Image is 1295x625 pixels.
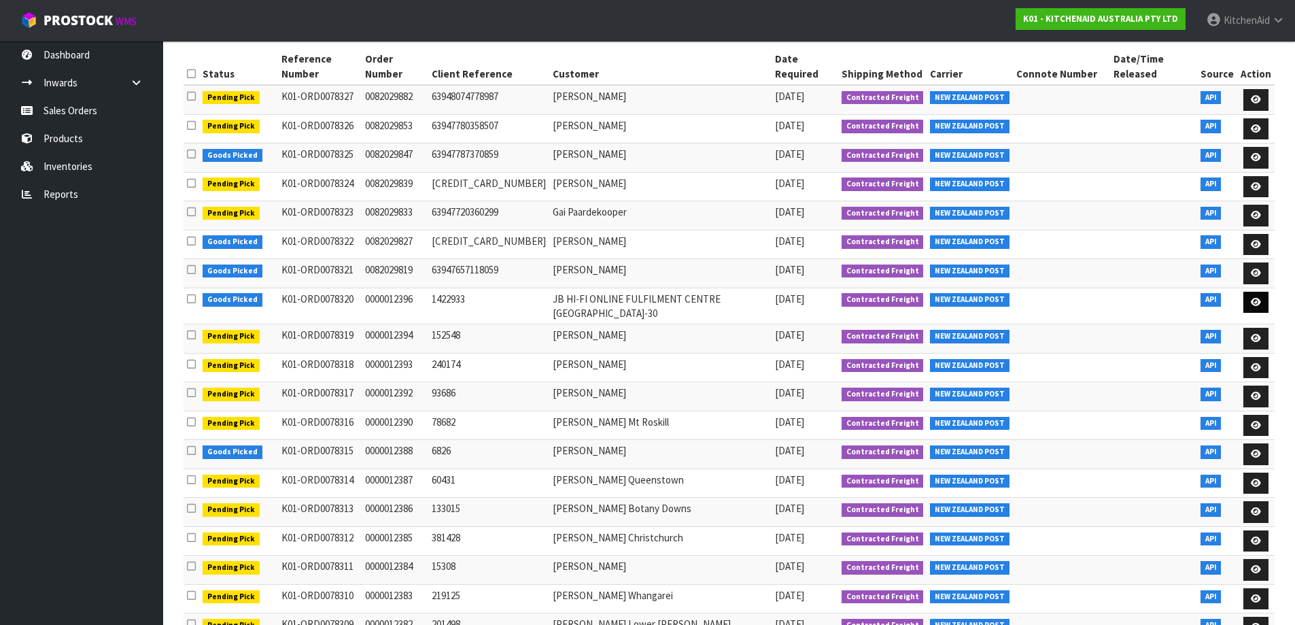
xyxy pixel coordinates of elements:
[842,475,924,488] span: Contracted Freight
[362,201,429,231] td: 0082029833
[775,358,804,371] span: [DATE]
[278,469,362,498] td: K01-ORD0078314
[278,259,362,288] td: K01-ORD0078321
[775,263,804,276] span: [DATE]
[203,178,260,191] span: Pending Pick
[549,556,771,585] td: [PERSON_NAME]
[1201,91,1222,105] span: API
[1201,120,1222,133] span: API
[842,265,924,278] span: Contracted Freight
[842,533,924,546] span: Contracted Freight
[1201,235,1222,249] span: API
[1110,48,1197,85] th: Date/Time Released
[278,440,362,469] td: K01-ORD0078315
[775,531,804,544] span: [DATE]
[203,533,260,546] span: Pending Pick
[278,114,362,143] td: K01-ORD0078326
[842,417,924,430] span: Contracted Freight
[775,589,804,602] span: [DATE]
[428,48,549,85] th: Client Reference
[428,498,549,527] td: 133015
[362,114,429,143] td: 0082029853
[930,561,1009,575] span: NEW ZEALAND POST
[930,359,1009,373] span: NEW ZEALAND POST
[1013,48,1111,85] th: Connote Number
[549,584,771,613] td: [PERSON_NAME] Whangarei
[930,207,1009,220] span: NEW ZEALAND POST
[1201,590,1222,604] span: API
[199,48,278,85] th: Status
[362,440,429,469] td: 0000012388
[362,556,429,585] td: 0000012384
[278,288,362,324] td: K01-ORD0078320
[842,330,924,343] span: Contracted Freight
[362,498,429,527] td: 0000012386
[549,324,771,354] td: [PERSON_NAME]
[203,330,260,343] span: Pending Pick
[930,265,1009,278] span: NEW ZEALAND POST
[930,235,1009,249] span: NEW ZEALAND POST
[842,561,924,575] span: Contracted Freight
[278,85,362,114] td: K01-ORD0078327
[1224,14,1270,27] span: KitchenAid
[1197,48,1237,85] th: Source
[203,207,260,220] span: Pending Pick
[549,48,771,85] th: Customer
[278,143,362,173] td: K01-ORD0078325
[428,324,549,354] td: 152548
[1201,533,1222,546] span: API
[428,411,549,440] td: 78682
[428,230,549,259] td: [CREDIT_CARD_NUMBER]
[842,293,924,307] span: Contracted Freight
[775,416,804,428] span: [DATE]
[278,498,362,527] td: K01-ORD0078313
[1237,48,1275,85] th: Action
[203,91,260,105] span: Pending Pick
[549,288,771,324] td: JB HI-FI ONLINE FULFILMENT CENTRE [GEOGRAPHIC_DATA]-30
[930,293,1009,307] span: NEW ZEALAND POST
[428,114,549,143] td: 63947780358507
[20,12,37,29] img: cube-alt.png
[1201,359,1222,373] span: API
[203,235,262,249] span: Goods Picked
[203,590,260,604] span: Pending Pick
[930,330,1009,343] span: NEW ZEALAND POST
[842,149,924,163] span: Contracted Freight
[930,533,1009,546] span: NEW ZEALAND POST
[775,177,804,190] span: [DATE]
[362,48,429,85] th: Order Number
[842,359,924,373] span: Contracted Freight
[842,235,924,249] span: Contracted Freight
[549,230,771,259] td: [PERSON_NAME]
[930,149,1009,163] span: NEW ZEALAND POST
[1201,475,1222,488] span: API
[842,388,924,401] span: Contracted Freight
[278,353,362,382] td: K01-ORD0078318
[775,205,804,218] span: [DATE]
[549,440,771,469] td: [PERSON_NAME]
[428,382,549,411] td: 93686
[1201,265,1222,278] span: API
[428,172,549,201] td: [CREDIT_CARD_NUMBER]
[278,172,362,201] td: K01-ORD0078324
[549,201,771,231] td: Gai Paardekooper
[362,85,429,114] td: 0082029882
[930,445,1009,459] span: NEW ZEALAND POST
[1201,330,1222,343] span: API
[775,90,804,103] span: [DATE]
[362,382,429,411] td: 0000012392
[549,114,771,143] td: [PERSON_NAME]
[1201,178,1222,191] span: API
[428,584,549,613] td: 219125
[362,259,429,288] td: 0082029819
[362,324,429,354] td: 0000012394
[775,235,804,248] span: [DATE]
[362,526,429,556] td: 0000012385
[549,143,771,173] td: [PERSON_NAME]
[775,386,804,399] span: [DATE]
[278,324,362,354] td: K01-ORD0078319
[44,12,113,29] span: ProStock
[428,85,549,114] td: 63948074778987
[549,411,771,440] td: [PERSON_NAME] Mt Roskill
[203,388,260,401] span: Pending Pick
